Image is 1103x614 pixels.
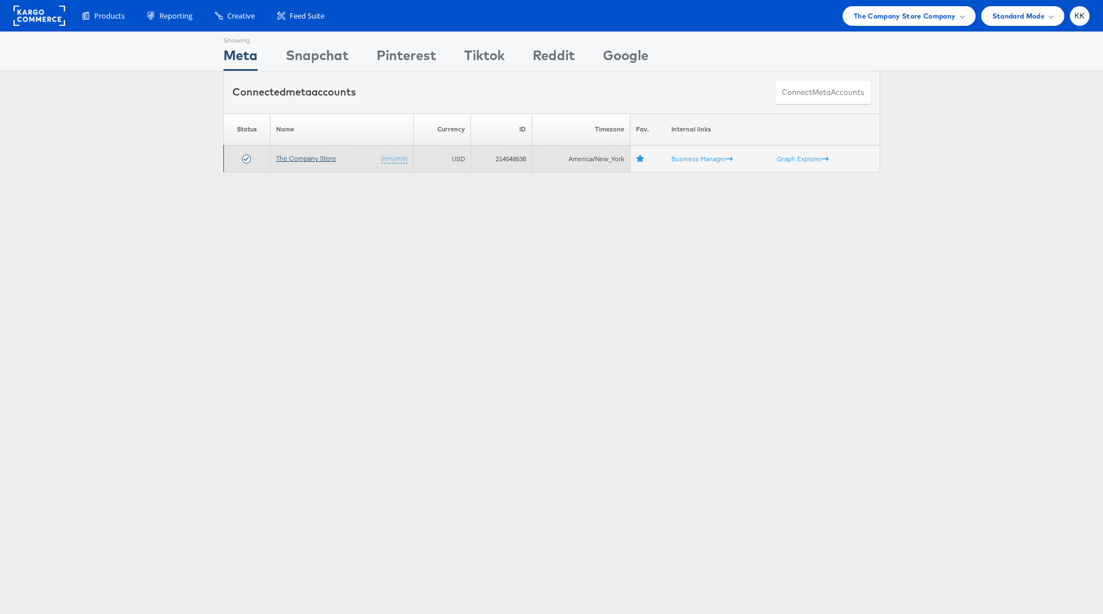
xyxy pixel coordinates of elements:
[223,46,258,71] div: Meta
[223,113,270,145] th: Status
[1074,12,1085,20] span: KK
[413,145,470,172] td: USD
[270,113,413,145] th: Name
[532,113,630,145] th: Timezone
[532,145,630,172] td: America/New_York
[286,46,349,71] div: Snapchat
[671,154,733,163] a: Business Manager
[286,85,312,98] span: meta
[276,154,336,162] a: The Company Store
[470,145,532,172] td: 214548538
[223,32,258,46] div: Showing
[992,10,1045,22] span: Standard Mode
[227,11,255,21] span: Creative
[290,11,324,21] span: Feed Suite
[159,11,193,21] span: Reporting
[381,154,408,163] a: (rename)
[603,46,648,71] div: Google
[812,87,831,98] span: meta
[464,46,505,71] div: Tiktok
[470,113,532,145] th: ID
[775,80,871,105] button: ConnectmetaAccounts
[777,154,829,163] a: Graph Explorer
[533,46,575,71] div: Reddit
[232,85,356,99] div: Connected accounts
[94,11,125,21] span: Products
[854,10,956,22] span: The Company Store Company
[413,113,470,145] th: Currency
[377,46,436,71] div: Pinterest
